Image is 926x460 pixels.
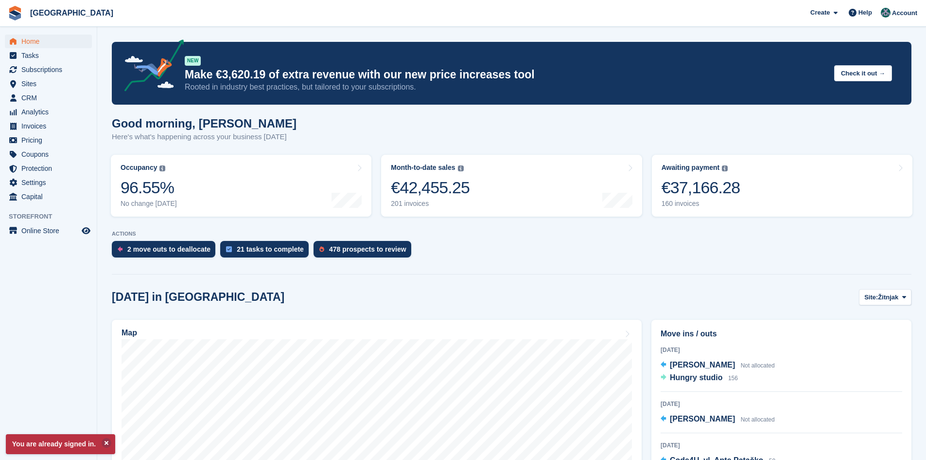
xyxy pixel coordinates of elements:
span: Subscriptions [21,63,80,76]
div: €42,455.25 [391,178,470,198]
span: Protection [21,162,80,175]
div: €37,166.28 [662,178,740,198]
div: Occupancy [121,164,157,172]
div: NEW [185,56,201,66]
span: Capital [21,190,80,203]
p: Rooted in industry best practices, but tailored to your subscriptions. [185,82,826,92]
a: menu [5,133,92,147]
img: icon-info-grey-7440780725fd019a000dd9b08b2336e03edf1995a4989e88bcd33f0948082b44.svg [722,166,728,171]
img: stora-icon-8386f47178a22dfd0bd8f6a31ec36ba5ce8667c1dd55bd0f319d3a0aa187defe.svg [8,6,22,20]
span: Žitnjak [878,293,898,302]
span: Create [810,8,830,18]
div: 201 invoices [391,200,470,208]
a: menu [5,105,92,119]
span: Help [858,8,872,18]
a: [PERSON_NAME] Not allocated [661,413,775,426]
div: [DATE] [661,441,902,450]
a: menu [5,35,92,48]
a: menu [5,162,92,175]
span: Invoices [21,119,80,133]
h2: Move ins / outs [661,328,902,340]
div: 21 tasks to complete [237,245,304,253]
a: menu [5,224,92,238]
a: [PERSON_NAME] Not allocated [661,359,775,372]
span: CRM [21,91,80,105]
img: icon-info-grey-7440780725fd019a000dd9b08b2336e03edf1995a4989e88bcd33f0948082b44.svg [458,166,464,171]
span: Sites [21,77,80,91]
span: Pricing [21,133,80,147]
a: menu [5,49,92,62]
a: menu [5,91,92,105]
div: 96.55% [121,178,177,198]
span: [PERSON_NAME] [670,361,735,369]
span: Account [892,8,917,18]
p: You are already signed in. [6,434,115,454]
span: Site: [864,293,878,302]
a: Awaiting payment €37,166.28 160 invoices [652,155,912,217]
span: Tasks [21,49,80,62]
img: Željko Gobac [881,8,891,18]
span: Storefront [9,212,97,221]
span: 156 [728,375,738,382]
div: 160 invoices [662,200,740,208]
span: Not allocated [741,362,775,369]
img: prospect-51fa495bee0391a8d652442698ab0144808aea92771e9ea1ae160a38d050c398.svg [319,246,324,252]
span: Settings [21,176,80,189]
span: Not allocated [741,416,775,423]
div: [DATE] [661,400,902,408]
a: [GEOGRAPHIC_DATA] [26,5,117,21]
div: 478 prospects to review [329,245,406,253]
a: menu [5,147,92,161]
span: Hungry studio [670,373,722,382]
span: Online Store [21,224,80,238]
a: menu [5,119,92,133]
img: icon-info-grey-7440780725fd019a000dd9b08b2336e03edf1995a4989e88bcd33f0948082b44.svg [159,166,165,171]
a: Hungry studio 156 [661,372,738,385]
span: Analytics [21,105,80,119]
a: Preview store [80,225,92,237]
button: Check it out → [834,65,892,81]
h2: Map [122,329,137,337]
a: menu [5,190,92,203]
a: menu [5,176,92,189]
div: [DATE] [661,346,902,354]
a: 21 tasks to complete [220,241,314,262]
img: move_outs_to_deallocate_icon-f764333ba52eb49d3ac5e1228854f67142a1ed5810a6f6cc68b1a99e826820c5.svg [118,246,122,252]
img: task-75834270c22a3079a89374b754ae025e5fb1db73e45f91037f5363f120a921f8.svg [226,246,232,252]
h1: Good morning, [PERSON_NAME] [112,117,297,130]
p: Here's what's happening across your business [DATE] [112,131,297,143]
span: [PERSON_NAME] [670,415,735,423]
span: Coupons [21,147,80,161]
span: Home [21,35,80,48]
a: Occupancy 96.55% No change [DATE] [111,155,371,217]
img: price-adjustments-announcement-icon-8257ccfd72463d97f412b2fc003d46551f7dbcb40ab6d574587a9cd5c0d94... [116,39,184,95]
div: 2 move outs to deallocate [127,245,210,253]
a: Month-to-date sales €42,455.25 201 invoices [381,155,642,217]
h2: [DATE] in [GEOGRAPHIC_DATA] [112,291,284,304]
div: Awaiting payment [662,164,720,172]
p: Make €3,620.19 of extra revenue with our new price increases tool [185,68,826,82]
a: menu [5,63,92,76]
div: No change [DATE] [121,200,177,208]
div: Month-to-date sales [391,164,455,172]
a: 478 prospects to review [314,241,416,262]
button: Site: Žitnjak [859,289,911,305]
p: ACTIONS [112,231,911,237]
a: menu [5,77,92,91]
a: 2 move outs to deallocate [112,241,220,262]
